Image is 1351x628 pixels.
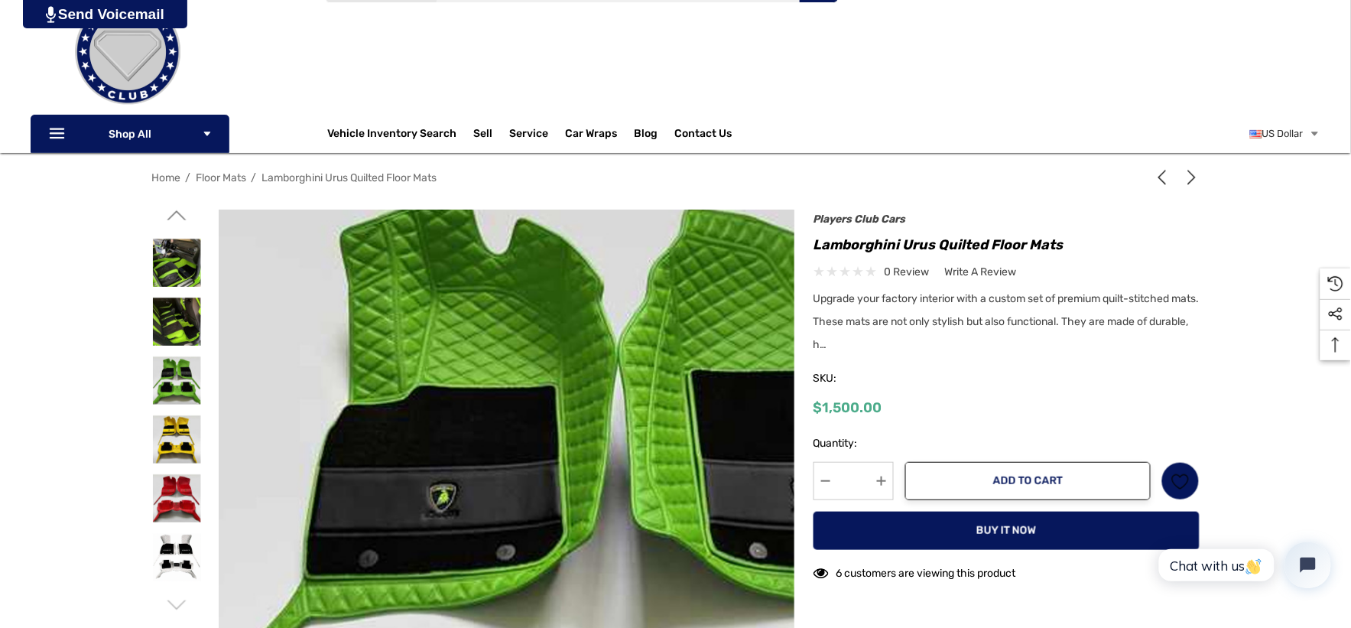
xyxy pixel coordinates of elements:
a: Service [510,127,549,144]
img: Lamborghini Urus SE Quilted Floor Mats [153,533,201,581]
a: Lamborghini Urus Quilted Floor Mats [262,171,437,184]
a: Wish List [1161,462,1200,500]
nav: Breadcrumb [152,164,1200,191]
svg: Icon Line [47,125,70,143]
a: Write a Review [945,262,1017,281]
svg: Icon Arrow Down [202,129,213,139]
img: Lamborghini Urus Quilted Floor Mats [153,298,201,346]
button: Buy it now [814,512,1200,550]
svg: Recently Viewed [1328,276,1343,291]
svg: Wish List [1171,473,1189,490]
img: Lamborghini Urus Quilted Floor Mats [153,415,201,464]
span: Upgrade your factory interior with a custom set of premium quilt-stitched mats. These mats are no... [814,292,1200,351]
img: Lamborghini Urus Quilted Floor Mats [153,239,201,287]
h1: Lamborghini Urus Quilted Floor Mats [814,233,1200,257]
a: Vehicle Inventory Search [328,127,457,144]
a: Players Club Cars [814,213,906,226]
svg: Go to slide 2 of 2 [167,206,186,225]
a: Blog [635,127,658,144]
a: Next [1178,170,1200,185]
a: Home [152,171,181,184]
span: Write a Review [945,265,1017,279]
a: USD [1250,119,1320,149]
div: 6 customers are viewing this product [814,559,1016,583]
img: Lamborghini Urus Quilted Floor Mats [153,356,201,405]
a: Floor Mats [196,171,247,184]
label: Quantity: [814,434,894,453]
a: Previous [1155,170,1176,185]
p: Shop All [31,115,229,153]
span: Sell [474,127,493,144]
svg: Social Media [1328,307,1343,322]
button: Add to Cart [905,462,1151,500]
span: SKU: [814,368,890,389]
img: Lamborghini Urus Quilted Floor Mats [153,474,201,522]
svg: Top [1320,337,1351,353]
a: Car Wraps [566,119,635,149]
span: 0 review [885,262,930,281]
a: Contact Us [675,127,732,144]
iframe: Tidio Chat [1142,529,1344,601]
span: $1,500.00 [814,399,882,416]
span: Car Wraps [566,127,618,144]
svg: Go to slide 2 of 2 [167,596,186,615]
a: Sell [474,119,510,149]
img: PjwhLS0gR2VuZXJhdG9yOiBHcmF2aXQuaW8gLS0+PHN2ZyB4bWxucz0iaHR0cDovL3d3dy53My5vcmcvMjAwMC9zdmciIHhtb... [46,6,56,23]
